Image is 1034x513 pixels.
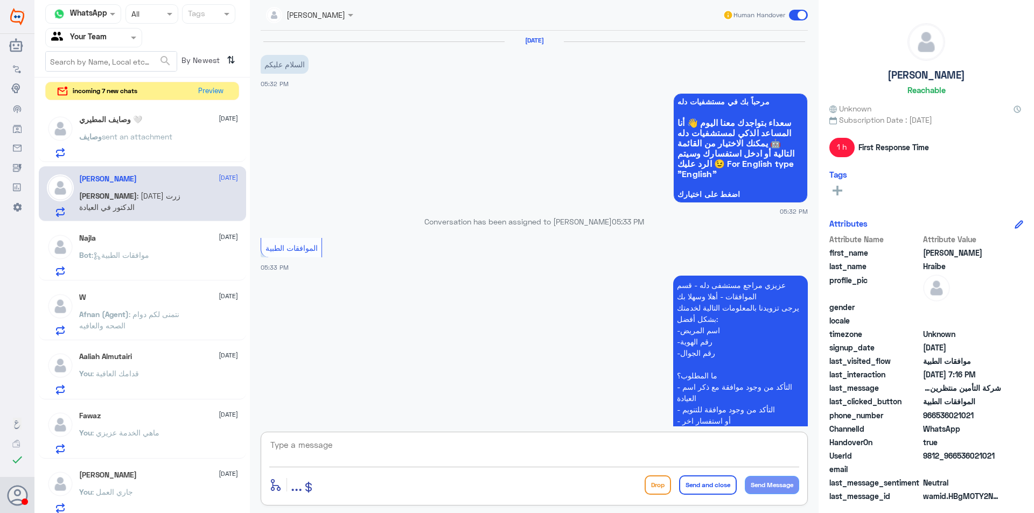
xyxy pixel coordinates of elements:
[46,52,177,71] input: Search by Name, Local etc…
[923,275,950,301] img: defaultAdmin.png
[829,261,921,272] span: last_name
[829,315,921,326] span: locale
[923,423,1001,434] span: 2
[10,8,24,25] img: Widebot Logo
[219,232,238,242] span: [DATE]
[923,463,1001,475] span: null
[923,301,1001,313] span: null
[829,477,921,488] span: last_message_sentiment
[92,428,159,437] span: : ماهي الخدمة عزيزي
[829,450,921,461] span: UserId
[829,301,921,313] span: gender
[829,355,921,367] span: last_visited_flow
[923,261,1001,272] span: Hraibe
[79,174,137,184] h5: Hussein Hraibe
[73,86,137,96] span: incoming 7 new chats
[829,382,921,393] span: last_message
[829,342,921,353] span: signup_date
[829,219,868,228] h6: Attributes
[79,293,86,302] h5: W
[261,216,808,227] p: Conversation has been assigned to [PERSON_NAME]
[677,190,804,199] span: اضغط على اختيارك
[47,234,74,261] img: defaultAdmin.png
[159,52,172,70] button: search
[219,350,238,360] span: [DATE]
[227,51,235,69] i: ⇅
[79,115,142,124] h5: وصايف المطيري 🤍
[908,24,945,60] img: defaultAdmin.png
[219,469,238,479] span: [DATE]
[79,352,132,361] h5: Aaliah Almutairi
[219,114,238,123] span: [DATE]
[51,6,67,22] img: whatsapp.png
[829,328,921,340] span: timezone
[219,173,238,182] span: [DATE]
[923,247,1001,258] span: Hussein
[923,369,1001,380] span: 2025-08-31T16:16:24.2647117Z
[679,475,737,495] button: Send and close
[829,247,921,258] span: first_name
[923,477,1001,488] span: 0
[923,382,1001,393] span: شركة التأمين منتظرين رد من الدكتور احمد ابو غنيمة على هذا السؤال
[79,369,92,378] span: You
[79,487,92,496] span: You
[677,97,804,106] span: مرحباً بك في مستشفيات دله
[79,470,137,480] h5: محمد الشهري
[51,30,67,46] img: yourTeam.svg
[79,132,102,141] span: وصايف
[159,54,172,67] span: search
[829,138,855,157] span: 1 h
[261,80,289,87] span: 05:32 PM
[266,243,318,252] span: الموافقات الطبية
[261,264,289,271] span: 05:33 PM
[645,475,671,495] button: Drop
[79,234,96,243] h5: Najla
[7,485,27,505] button: Avatar
[829,423,921,434] span: ChannelId
[291,473,302,497] button: ...
[79,310,129,319] span: Afnan (Agent)
[858,142,929,153] span: First Response Time
[79,191,180,212] span: : [DATE] زرت الدكتور في العيادة
[829,103,871,114] span: Unknown
[261,55,309,74] p: 31/8/2025, 5:32 PM
[733,10,785,20] span: Human Handover
[47,293,74,320] img: defaultAdmin.png
[177,51,222,73] span: By Newest
[745,476,799,494] button: Send Message
[923,315,1001,326] span: null
[888,69,965,81] h5: [PERSON_NAME]
[923,437,1001,448] span: true
[612,217,644,226] span: 05:33 PM
[923,490,1001,502] span: wamid.HBgMOTY2NTM2MDIxMDIxFQIAEhgUM0E3OTJENjIwNEYxNDM0NjZGODMA
[11,453,24,466] i: check
[219,410,238,419] span: [DATE]
[677,117,804,179] span: سعداء بتواجدك معنا اليوم 👋 أنا المساعد الذكي لمستشفيات دله 🤖 يمكنك الاختيار من القائمة التالية أو...
[92,487,133,496] span: : جاري العمل
[92,250,149,259] span: : موافقات الطبية
[47,174,74,201] img: defaultAdmin.png
[186,8,205,22] div: Tags
[923,410,1001,421] span: 966536021021
[79,250,92,259] span: Bot
[79,428,92,437] span: You
[923,450,1001,461] span: 9812_966536021021
[47,115,74,142] img: defaultAdmin.png
[923,396,1001,407] span: الموافقات الطبية
[829,170,847,179] h6: Tags
[673,276,808,487] p: 31/8/2025, 5:33 PM
[47,470,74,497] img: defaultAdmin.png
[829,490,921,502] span: last_message_id
[923,342,1001,353] span: 2025-08-31T14:32:58.479Z
[47,352,74,379] img: defaultAdmin.png
[829,234,921,245] span: Attribute Name
[829,396,921,407] span: last_clicked_button
[79,411,101,420] h5: Fawaz
[829,369,921,380] span: last_interaction
[79,191,137,200] span: [PERSON_NAME]
[829,410,921,421] span: phone_number
[829,437,921,448] span: HandoverOn
[505,37,564,44] h6: [DATE]
[829,114,1023,125] span: Subscription Date : [DATE]
[219,291,238,301] span: [DATE]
